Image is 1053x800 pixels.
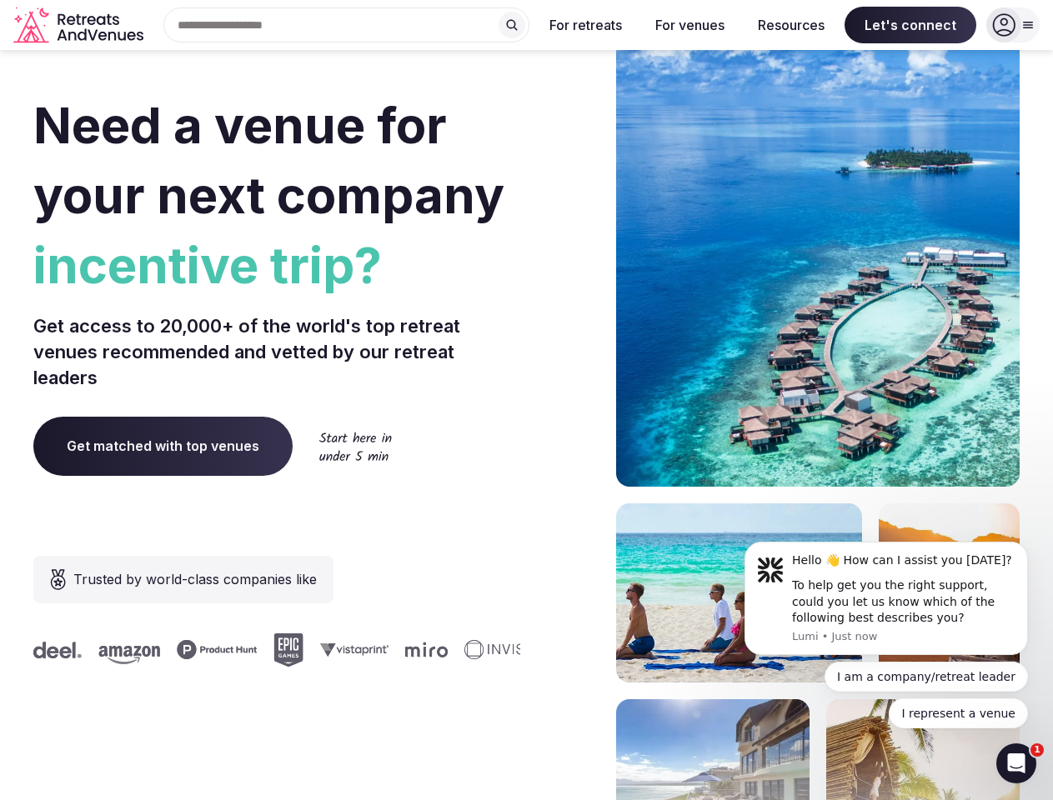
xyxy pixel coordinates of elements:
img: yoga on tropical beach [616,503,862,682]
span: Need a venue for your next company [33,95,504,225]
iframe: Intercom notifications message [720,450,1053,755]
svg: Vistaprint company logo [318,642,387,657]
svg: Epic Games company logo [272,633,302,667]
svg: Invisible company logo [463,640,554,660]
svg: Deel company logo [32,642,80,658]
span: Trusted by world-class companies like [73,569,317,589]
button: For venues [642,7,738,43]
button: For retreats [536,7,635,43]
iframe: Intercom live chat [996,743,1036,783]
span: 1 [1030,743,1044,757]
a: Visit the homepage [13,7,147,44]
img: Start here in under 5 min [319,432,392,461]
svg: Retreats and Venues company logo [13,7,147,44]
a: Get matched with top venues [33,417,293,475]
span: Let's connect [845,7,976,43]
p: Get access to 20,000+ of the world's top retreat venues recommended and vetted by our retreat lea... [33,313,520,390]
svg: Miro company logo [404,642,446,657]
button: Resources [745,7,838,43]
span: incentive trip? [33,230,520,300]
